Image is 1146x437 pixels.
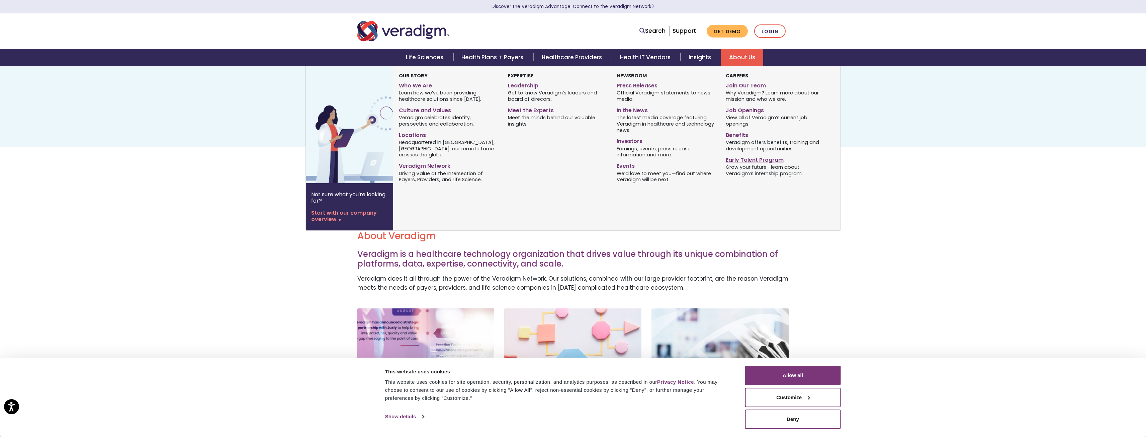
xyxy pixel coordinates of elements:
[399,114,498,127] span: Veradigm celebrates identity, perspective and collaboration.
[726,139,824,152] span: Veradigm offers benefits, training and development opportunities.
[385,368,730,376] div: This website uses cookies
[639,26,666,35] a: Search
[726,104,824,114] a: Job Openings
[508,72,533,79] strong: Expertise
[399,129,498,139] a: Locations
[357,249,789,269] h3: Veradigm is a healthcare technology organization that drives value through its unique combination...
[745,410,841,429] button: Deny
[357,20,449,42] img: Veradigm logo
[492,3,654,10] a: Discover the Veradigm Advantage: Connect to the Veradigm NetworkLearn More
[612,49,681,66] a: Health IT Vendors
[617,72,647,79] strong: Newsroom
[399,72,428,79] strong: Our Story
[617,135,715,145] a: Investors
[617,114,715,134] span: The latest media coverage featuring Veradigm in healthcare and technology news.
[508,104,607,114] a: Meet the Experts
[657,379,694,385] a: Privacy Notice
[726,154,824,164] a: Early Talent Program
[399,89,498,102] span: Learn how we’ve been providing healthcare solutions since [DATE].
[617,104,715,114] a: In the News
[617,80,715,89] a: Press Releases
[754,24,786,38] a: Login
[357,274,789,292] p: Veradigm does it all through the power of the Veradigm Network. Our solutions, combined with our ...
[534,49,612,66] a: Healthcare Providers
[398,49,453,66] a: Life Sciences
[617,145,715,158] span: Earnings, events, press release information and more.
[721,49,763,66] a: About Us
[385,412,424,422] a: Show details
[399,139,498,158] span: Headquartered in [GEOGRAPHIC_DATA], [GEOGRAPHIC_DATA], our remote force crosses the globe.
[399,104,498,114] a: Culture and Values
[617,160,715,170] a: Events
[399,160,498,170] a: Veradigm Network
[726,89,824,102] span: Why Veradigm? Learn more about our mission and who we are.
[617,89,715,102] span: Official Veradigm statements to news media.
[617,170,715,183] span: We’d love to meet you—find out where Veradigm will be next.
[651,3,654,10] span: Learn More
[399,80,498,89] a: Who We Are
[673,27,696,35] a: Support
[508,114,607,127] span: Meet the minds behind our valuable insights.
[726,114,824,127] span: View all of Veradigm’s current job openings.
[726,129,824,139] a: Benefits
[453,49,533,66] a: Health Plans + Payers
[745,388,841,407] button: Customize
[745,366,841,385] button: Allow all
[726,163,824,176] span: Grow your future—learn about Veradigm’s internship program.
[311,191,388,204] p: Not sure what you're looking for?
[508,80,607,89] a: Leadership
[357,230,789,242] h2: About Veradigm
[726,72,748,79] strong: Careers
[726,80,824,89] a: Join Our Team
[399,170,498,183] span: Driving Value at the Intersection of Payers, Providers, and Life Science.
[508,89,607,102] span: Get to know Veradigm’s leaders and board of direcors.
[306,66,414,183] img: Vector image of Veradigm’s Story
[681,49,721,66] a: Insights
[707,25,748,38] a: Get Demo
[385,378,730,402] div: This website uses cookies for site operation, security, personalization, and analytics purposes, ...
[311,210,388,222] a: Start with our company overview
